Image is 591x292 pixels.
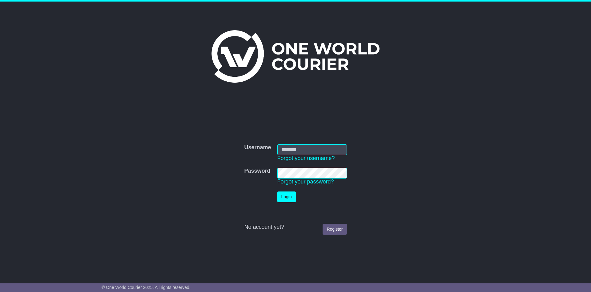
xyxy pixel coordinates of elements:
button: Login [277,191,296,202]
label: Username [244,144,271,151]
a: Forgot your username? [277,155,335,161]
span: © One World Courier 2025. All rights reserved. [102,285,191,290]
img: One World [211,30,380,83]
div: No account yet? [244,224,347,231]
a: Forgot your password? [277,179,334,185]
a: Register [323,224,347,235]
label: Password [244,168,270,175]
